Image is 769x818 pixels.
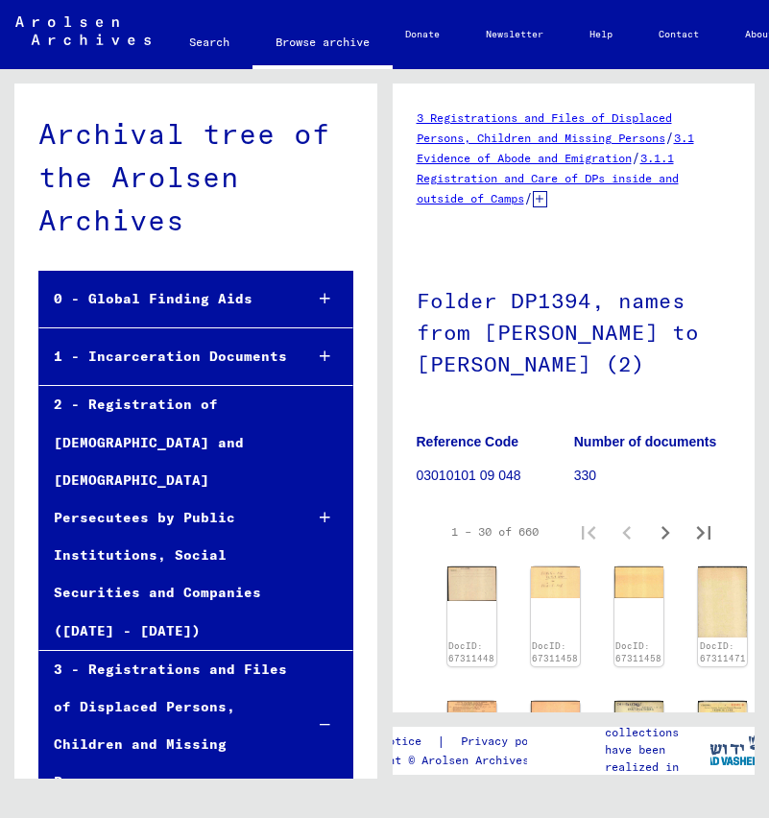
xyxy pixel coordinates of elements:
[685,513,723,551] button: Last page
[38,112,353,242] div: Archival tree of the Arolsen Archives
[417,151,679,205] a: 3.1.1 Registration and Care of DPs inside and outside of Camps
[636,12,722,58] a: Contact
[531,566,580,598] img: 001.jpg
[698,566,747,638] img: 002.jpg
[524,189,533,206] span: /
[341,752,578,769] p: Copyright © Arolsen Archives, 2021
[574,466,731,486] p: 330
[605,741,709,810] p: have been realized in partnership with
[615,640,661,664] a: DocID: 67311458
[451,523,539,541] div: 1 – 30 of 660
[448,640,494,664] a: DocID: 67311448
[463,12,566,58] a: Newsletter
[166,19,252,65] a: Search
[447,566,496,602] img: 002.jpg
[665,129,674,146] span: /
[417,466,573,486] p: 03010101 09 048
[39,386,289,649] div: 2 - Registration of [DEMOGRAPHIC_DATA] and [DEMOGRAPHIC_DATA] Persecutees by Public Institutions,...
[15,16,151,45] img: Arolsen_neg.svg
[566,12,636,58] a: Help
[382,12,463,58] a: Donate
[417,256,732,404] h1: Folder DP1394, names from [PERSON_NAME] to [PERSON_NAME] (2)
[646,513,685,551] button: Next page
[417,434,519,449] b: Reference Code
[447,701,496,732] img: 001.jpg
[574,434,717,449] b: Number of documents
[696,726,768,774] img: yv_logo.png
[531,701,580,732] img: 002.jpg
[608,513,646,551] button: Previous page
[614,566,663,598] img: 002.jpg
[417,110,672,145] a: 3 Registrations and Files of Displaced Persons, Children and Missing Persons
[39,280,289,318] div: 0 - Global Finding Aids
[698,701,747,765] img: 001.jpg
[569,513,608,551] button: First page
[39,651,289,802] div: 3 - Registrations and Files of Displaced Persons, Children and Missing Persons
[532,640,578,664] a: DocID: 67311458
[632,149,640,166] span: /
[614,701,663,768] img: 002.jpg
[341,732,578,752] div: |
[700,640,746,664] a: DocID: 67311471
[252,19,393,69] a: Browse archive
[445,732,578,752] a: Privacy policy
[39,338,289,375] div: 1 - Incarceration Documents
